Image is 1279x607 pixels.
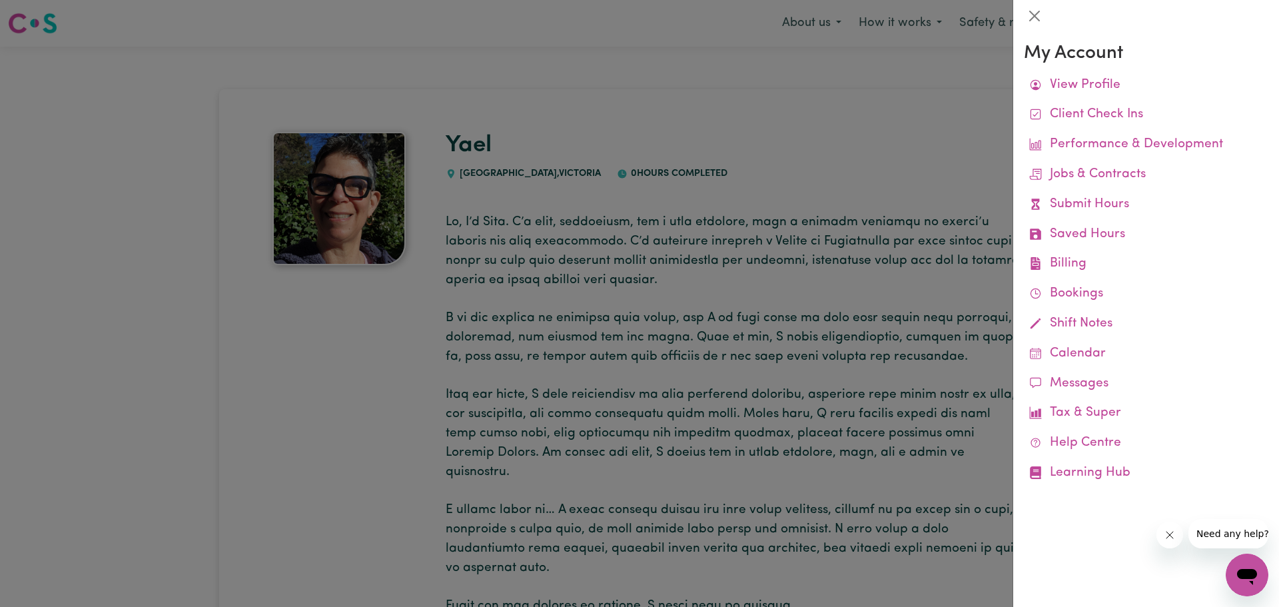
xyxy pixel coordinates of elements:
a: Submit Hours [1024,190,1268,220]
a: Messages [1024,369,1268,399]
a: Shift Notes [1024,309,1268,339]
a: Client Check Ins [1024,100,1268,130]
iframe: Close message [1156,522,1183,548]
iframe: Message from company [1188,519,1268,548]
a: Tax & Super [1024,398,1268,428]
a: Bookings [1024,279,1268,309]
a: Saved Hours [1024,220,1268,250]
span: Need any help? [8,9,81,20]
iframe: Button to launch messaging window [1226,554,1268,596]
a: Learning Hub [1024,458,1268,488]
a: Billing [1024,249,1268,279]
a: Performance & Development [1024,130,1268,160]
h3: My Account [1024,43,1268,65]
button: Close [1024,5,1045,27]
a: Calendar [1024,339,1268,369]
a: Help Centre [1024,428,1268,458]
a: Jobs & Contracts [1024,160,1268,190]
a: View Profile [1024,71,1268,101]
